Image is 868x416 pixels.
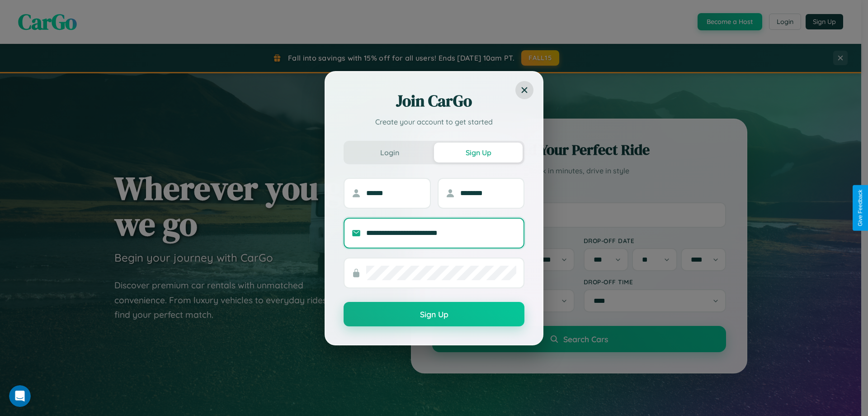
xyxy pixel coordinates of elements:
h2: Join CarGo [344,90,524,112]
p: Create your account to get started [344,116,524,127]
button: Sign Up [344,302,524,326]
button: Sign Up [434,143,523,163]
button: Login [345,143,434,163]
div: Give Feedback [857,190,863,226]
iframe: Intercom live chat [9,385,31,407]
